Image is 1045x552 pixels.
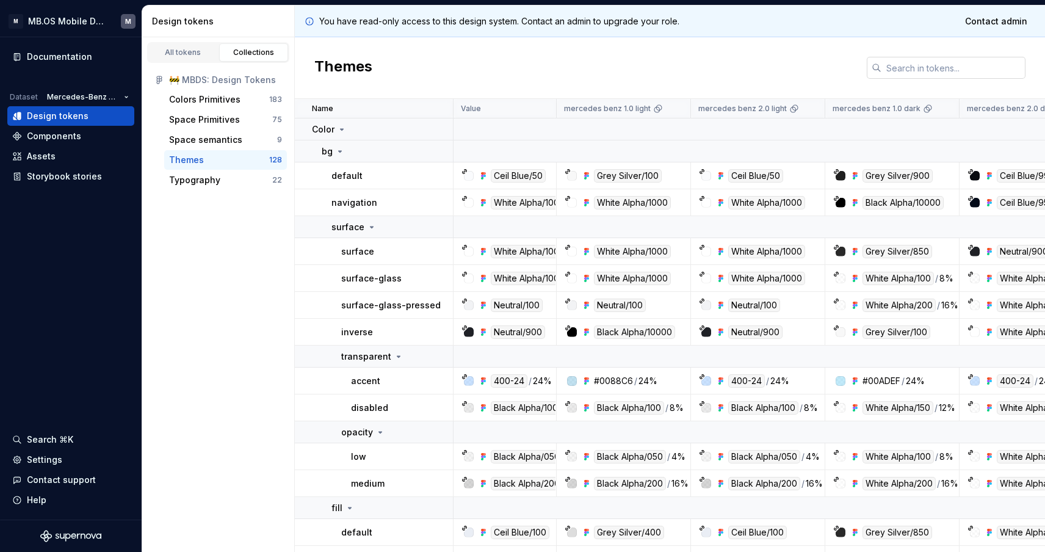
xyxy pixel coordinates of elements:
div: Black Alpha/100 [728,401,798,415]
h2: Themes [314,57,372,79]
div: / [935,401,938,415]
a: Storybook stories [7,167,134,186]
div: / [935,450,938,463]
div: 16% [941,477,958,490]
div: M [125,16,131,26]
button: Space semantics9 [164,130,287,150]
div: / [937,299,940,312]
p: mercedes benz 1.0 light [564,104,651,114]
div: Grey Silver/400 [594,526,664,539]
div: White Alpha/100 [862,272,934,285]
div: / [935,272,938,285]
div: / [1035,374,1038,388]
div: White Alpha/100 [862,450,934,463]
div: 400-24 [728,374,765,388]
div: Grey Silver/850 [862,526,932,539]
div: MB.OS Mobile Design System [28,15,106,27]
div: Space Primitives [169,114,240,126]
div: Contact support [27,474,96,486]
div: 9 [277,135,282,145]
div: 22 [272,175,282,185]
p: default [341,526,372,539]
a: Colors Primitives183 [164,90,287,109]
span: Mercedes-Benz 2.0 [47,92,119,102]
button: MMB.OS Mobile Design SystemM [2,8,139,34]
div: White Alpha/200 [862,299,936,312]
div: White Alpha/1000 [728,196,805,209]
input: Search in tokens... [881,57,1025,79]
a: Components [7,126,134,146]
p: surface-glass-pressed [341,299,441,311]
p: disabled [351,402,388,414]
div: Neutral/900 [491,325,545,339]
p: transparent [341,350,391,363]
div: Black Alpha/200 [594,477,666,490]
div: White Alpha/200 [862,477,936,490]
div: White Alpha/1000 [594,196,671,209]
div: #00ADEF [862,375,900,387]
p: fill [331,502,342,514]
div: White Alpha/1000 [594,272,671,285]
button: Contact support [7,470,134,490]
div: White Alpha/1000 [491,196,568,209]
div: Settings [27,454,62,466]
a: Assets [7,147,134,166]
p: mercedes benz 1.0 dark [833,104,920,114]
div: / [665,401,668,415]
p: medium [351,478,385,490]
a: Contact admin [957,10,1035,32]
div: Grey Silver/900 [862,169,933,183]
div: / [801,450,805,463]
div: Ceil Blue/50 [491,169,546,183]
div: Grey Silver/100 [862,325,930,339]
div: 24% [533,374,552,388]
div: / [634,375,637,387]
div: Neutral/900 [728,325,783,339]
p: Name [312,104,333,114]
div: 183 [269,95,282,104]
button: Space Primitives75 [164,110,287,129]
button: Typography22 [164,170,287,190]
div: 75 [272,115,282,125]
p: navigation [331,197,377,209]
div: Help [27,494,46,506]
div: Black Alpha/10000 [594,325,675,339]
p: inverse [341,326,373,338]
div: 12% [939,401,955,415]
div: 400-24 [491,374,527,388]
p: Value [461,104,481,114]
div: / [529,374,532,388]
div: Dataset [10,92,38,102]
div: 128 [269,155,282,165]
div: White Alpha/1000 [728,245,805,258]
div: White Alpha/150 [862,401,933,415]
div: Ceil Blue/50 [728,169,783,183]
button: Mercedes-Benz 2.0 [42,89,134,106]
div: 8% [670,401,684,415]
div: / [667,477,670,490]
div: 16% [671,477,689,490]
p: accent [351,375,380,387]
a: Documentation [7,47,134,67]
div: Black Alpha/200 [728,477,800,490]
div: Black Alpha/100 [594,401,664,415]
div: 4% [806,450,820,463]
p: low [351,451,366,463]
div: All tokens [153,48,214,57]
div: Black Alpha/050 [491,450,563,463]
div: Design tokens [27,110,89,122]
span: Contact admin [965,15,1027,27]
div: Search ⌘K [27,434,73,446]
div: Black Alpha/100 [491,401,561,415]
p: surface [331,221,364,233]
p: surface-glass [341,272,402,285]
div: / [667,450,670,463]
div: 8% [939,450,953,463]
button: Themes128 [164,150,287,170]
div: Documentation [27,51,92,63]
div: Black Alpha/10000 [862,196,944,209]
